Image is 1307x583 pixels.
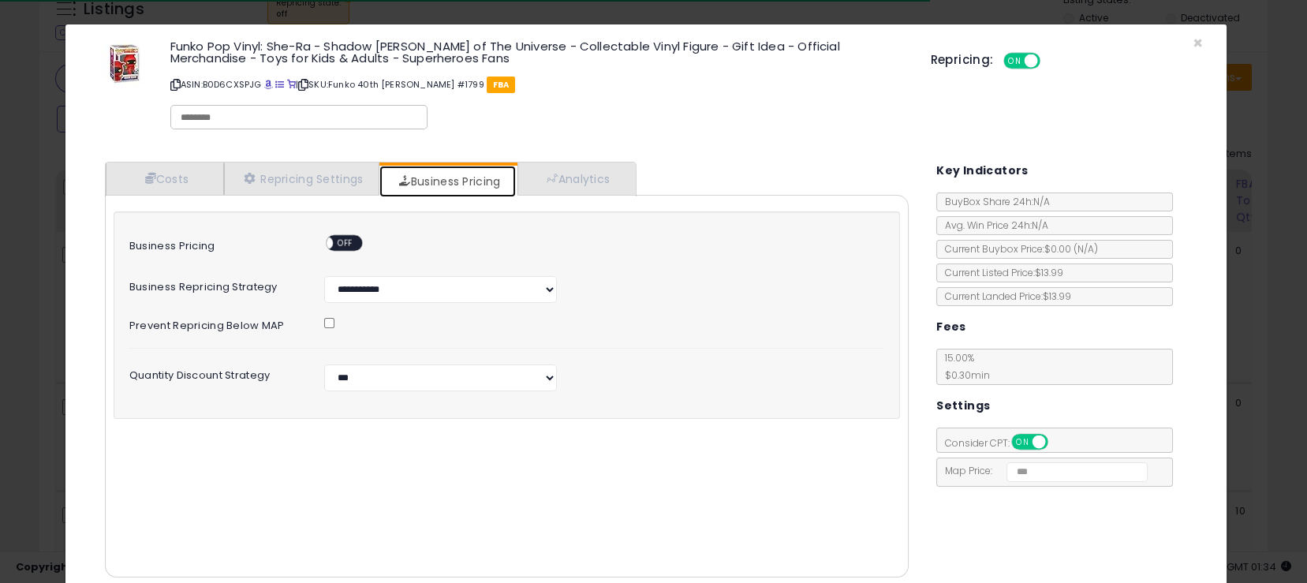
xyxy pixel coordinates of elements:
[931,54,994,66] h5: Repricing:
[936,396,990,416] h5: Settings
[517,163,634,195] a: Analytics
[1005,54,1025,68] span: ON
[1013,435,1033,449] span: ON
[118,364,312,381] label: Quantity Discount Strategy
[106,163,224,195] a: Costs
[1037,54,1062,68] span: OFF
[937,436,1069,450] span: Consider CPT:
[937,464,1148,477] span: Map Price:
[118,276,312,293] label: Business Repricing Strategy
[937,368,990,382] span: $0.30 min
[1193,32,1203,54] span: ×
[937,195,1050,208] span: BuyBox Share 24h: N/A
[101,40,148,88] img: 41Bh4tC2YkL._SL60_.jpg
[1044,242,1098,256] span: $0.00
[1045,435,1070,449] span: OFF
[264,78,273,91] a: BuyBox page
[170,40,907,64] h3: Funko Pop Vinyl: She-Ra - Shadow [PERSON_NAME] of The Universe - Collectable Vinyl Figure - Gift ...
[275,78,284,91] a: All offer listings
[170,72,907,97] p: ASIN: B0D6CXSPJG | SKU: Funko 40th [PERSON_NAME] #1799
[379,166,516,197] a: Business Pricing
[936,317,966,337] h5: Fees
[118,315,312,331] label: Prevent repricing below MAP
[1074,242,1098,256] span: ( N/A )
[937,290,1071,303] span: Current Landed Price: $13.99
[224,163,380,195] a: Repricing Settings
[936,161,1029,181] h5: Key Indicators
[937,219,1048,232] span: Avg. Win Price 24h: N/A
[487,77,516,93] span: FBA
[287,78,296,91] a: Your listing only
[937,266,1063,279] span: Current Listed Price: $13.99
[937,242,1098,256] span: Current Buybox Price:
[937,351,990,382] span: 15.00 %
[118,235,312,252] label: Business Pricing
[333,237,358,250] span: OFF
